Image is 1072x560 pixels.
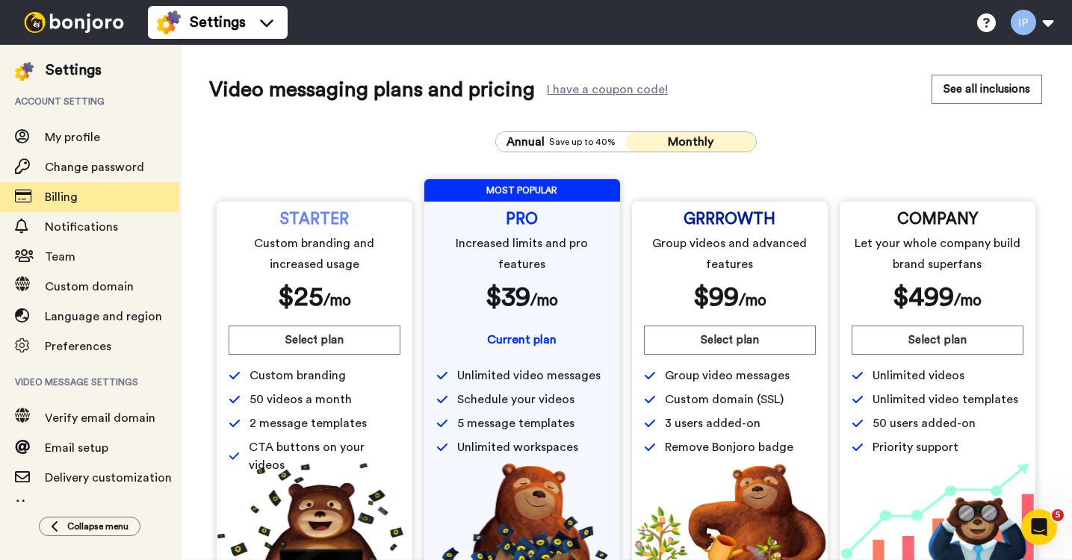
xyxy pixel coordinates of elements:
[45,442,108,454] span: Email setup
[873,438,958,456] span: Priority support
[278,284,323,311] span: $ 25
[45,251,75,263] span: Team
[250,391,352,408] span: 50 videos a month
[487,334,557,346] span: Current plan
[739,293,766,308] span: /mo
[15,62,34,81] img: settings-colored.svg
[424,179,620,202] span: MOST POPULAR
[250,367,346,385] span: Custom branding
[209,75,535,105] span: Video messaging plans and pricing
[280,214,349,225] span: STARTER
[18,12,130,33] img: bj-logo-header-white.svg
[1052,509,1064,521] span: 5
[626,132,756,152] button: Monthly
[873,391,1018,408] span: Unlimited video templates
[457,438,578,456] span: Unlimited workspaces
[229,326,400,355] button: Select plan
[457,367,601,385] span: Unlimited video messages
[547,85,668,94] div: I have a coupon code!
[665,438,793,456] span: Remove Bonjoro badge
[45,161,144,173] span: Change password
[45,311,162,323] span: Language and region
[457,391,574,408] span: Schedule your videos
[439,233,605,275] span: Increased limits and pro features
[45,412,155,424] span: Verify email domain
[496,132,626,152] button: AnnualSave up to 40%
[873,414,976,432] span: 50 users added-on
[39,517,140,536] button: Collapse menu
[932,75,1042,104] button: See all inclusions
[45,340,111,352] span: Preferences
[45,472,172,484] span: Delivery customization
[1021,509,1057,545] iframe: Intercom live chat
[932,75,1042,105] a: See all inclusions
[45,191,78,203] span: Billing
[67,520,128,532] span: Collapse menu
[854,233,1020,275] span: Let your whole company build brand superfans
[45,281,134,293] span: Custom domain
[506,133,545,151] span: Annual
[190,12,246,33] span: Settings
[644,326,816,355] button: Select plan
[323,293,351,308] span: /mo
[684,214,775,225] span: GRRROWTH
[250,414,367,432] span: 2 message templates
[646,233,813,275] span: Group videos and advanced features
[897,214,978,225] span: COMPANY
[231,233,397,275] span: Custom branding and increased usage
[249,438,400,474] span: CTA buttons on your videos
[549,136,616,148] span: Save up to 40%
[457,414,574,432] span: 5 message templates
[665,414,760,432] span: 3 users added-on
[530,293,558,308] span: /mo
[157,10,181,34] img: settings-colored.svg
[852,326,1023,355] button: Select plan
[486,284,530,311] span: $ 39
[665,391,784,408] span: Custom domain (SSL)
[46,60,102,81] div: Settings
[693,284,739,311] span: $ 99
[45,221,118,233] span: Notifications
[665,367,790,385] span: Group video messages
[668,136,713,148] span: Monthly
[45,131,100,143] span: My profile
[873,367,964,385] span: Unlimited videos
[506,214,538,225] span: PRO
[954,293,982,308] span: /mo
[893,284,954,311] span: $ 499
